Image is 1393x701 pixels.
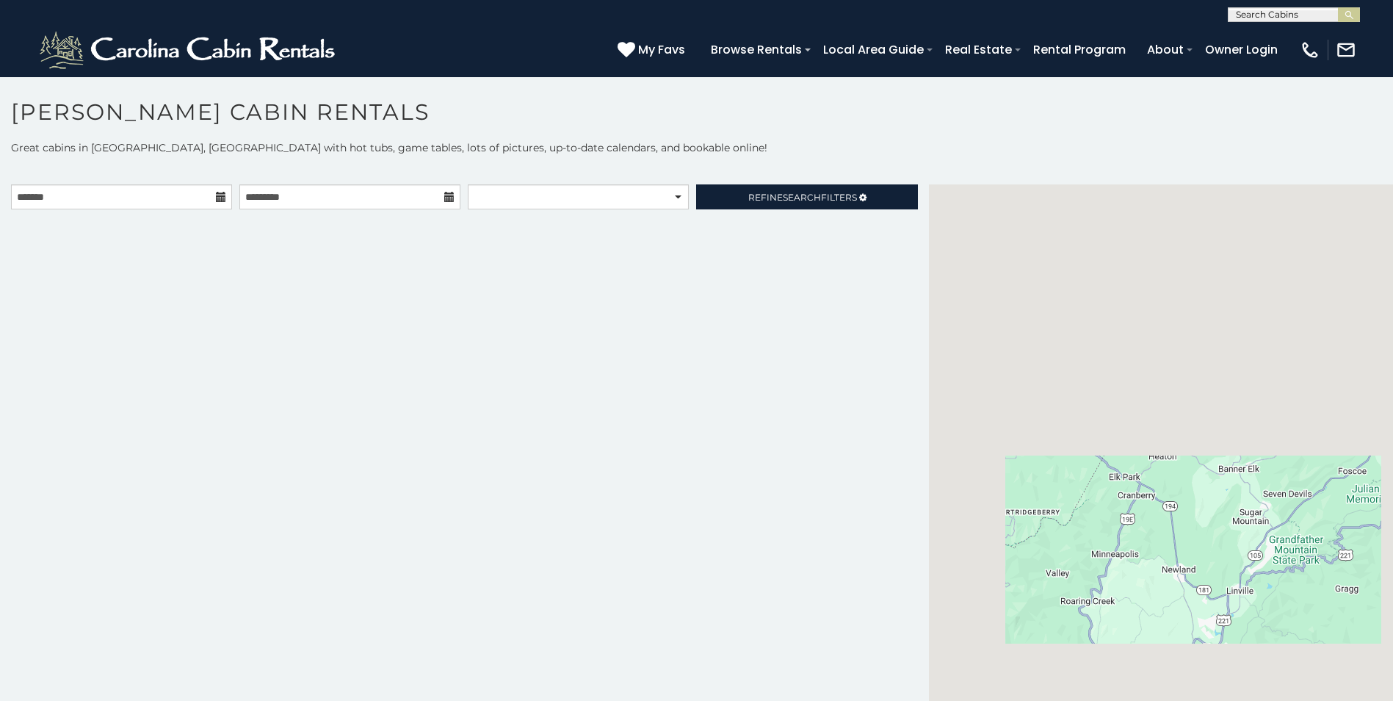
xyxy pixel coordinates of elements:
[37,28,341,72] img: White-1-2.png
[703,37,809,62] a: Browse Rentals
[1300,40,1320,60] img: phone-regular-white.png
[618,40,689,60] a: My Favs
[1198,37,1285,62] a: Owner Login
[696,184,917,209] a: RefineSearchFilters
[748,192,857,203] span: Refine Filters
[816,37,931,62] a: Local Area Guide
[1140,37,1191,62] a: About
[783,192,821,203] span: Search
[938,37,1019,62] a: Real Estate
[1026,37,1133,62] a: Rental Program
[1336,40,1356,60] img: mail-regular-white.png
[638,40,685,59] span: My Favs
